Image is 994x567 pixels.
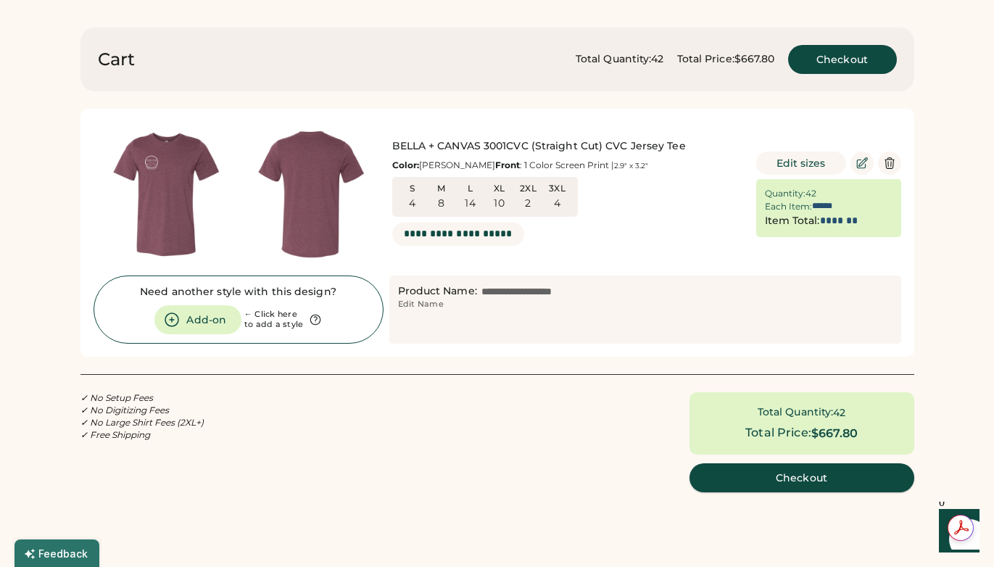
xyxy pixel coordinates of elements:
[576,52,652,67] div: Total Quantity:
[811,426,858,440] div: $667.80
[409,196,415,211] div: 4
[651,52,663,67] div: 42
[788,45,897,74] button: Checkout
[850,152,874,175] button: Edit Product
[554,196,560,211] div: 4
[758,405,834,420] div: Total Quantity:
[765,188,805,199] div: Quantity:
[392,160,743,171] div: [PERSON_NAME] : 1 Color Screen Print |
[80,405,169,415] em: ✓ No Digitizing Fees
[392,160,419,170] strong: Color:
[244,310,304,330] div: ← Click here to add a style
[401,183,424,194] div: S
[465,196,476,211] div: 14
[689,463,914,492] button: Checkout
[94,122,239,267] img: generate-image
[805,188,816,199] div: 42
[677,52,734,67] div: Total Price:
[80,392,153,403] em: ✓ No Setup Fees
[878,152,901,175] button: Delete
[546,183,569,194] div: 3XL
[239,122,384,267] img: generate-image
[756,152,846,175] button: Edit sizes
[80,417,204,428] em: ✓ No Large Shirt Fees (2XL+)
[494,196,505,211] div: 10
[98,48,135,71] div: Cart
[430,183,453,194] div: M
[734,52,775,67] div: $667.80
[614,161,648,170] font: 2.9" x 3.2"
[438,196,444,211] div: 8
[488,183,511,194] div: XL
[154,305,241,334] button: Add-on
[392,139,743,154] div: BELLA + CANVAS 3001CVC (Straight Cut) CVC Jersey Tee
[765,214,820,228] div: Item Total:
[745,424,811,442] div: Total Price:
[495,160,520,170] strong: Front
[517,183,540,194] div: 2XL
[398,284,477,299] div: Product Name:
[765,201,812,212] div: Each Item:
[833,407,845,419] div: 42
[925,502,987,564] iframe: Front Chat
[525,196,531,211] div: 2
[459,183,482,194] div: L
[80,429,150,440] em: ✓ Free Shipping
[140,285,336,299] div: Need another style with this design?
[398,299,444,310] div: Edit Name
